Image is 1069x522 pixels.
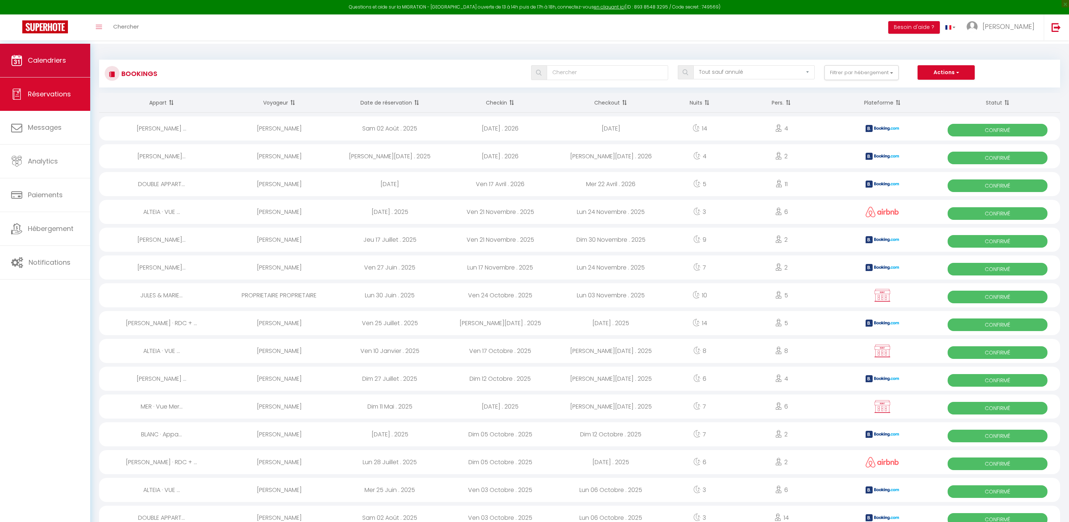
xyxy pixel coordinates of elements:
[824,65,899,80] button: Filtrer par hébergement
[28,224,73,233] span: Hébergement
[888,21,940,34] button: Besoin d'aide ?
[547,65,668,80] input: Chercher
[983,22,1034,31] span: [PERSON_NAME]
[967,21,978,32] img: ...
[556,93,666,113] th: Sort by checkout
[28,123,62,132] span: Messages
[666,93,733,113] th: Sort by nights
[334,93,445,113] th: Sort by booking date
[99,93,224,113] th: Sort by rentals
[120,65,157,82] h3: Bookings
[22,20,68,33] img: Super Booking
[918,65,975,80] button: Actions
[224,93,335,113] th: Sort by guest
[6,3,28,25] button: Open LiveChat chat widget
[28,89,71,99] span: Réservations
[113,23,139,30] span: Chercher
[108,14,144,40] a: Chercher
[830,93,935,113] th: Sort by channel
[28,156,58,166] span: Analytics
[29,258,71,267] span: Notifications
[594,4,625,10] a: en cliquant ici
[28,56,66,65] span: Calendriers
[733,93,830,113] th: Sort by people
[445,93,556,113] th: Sort by checkin
[935,93,1060,113] th: Sort by status
[28,190,63,199] span: Paiements
[961,14,1044,40] a: ... [PERSON_NAME]
[1052,23,1061,32] img: logout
